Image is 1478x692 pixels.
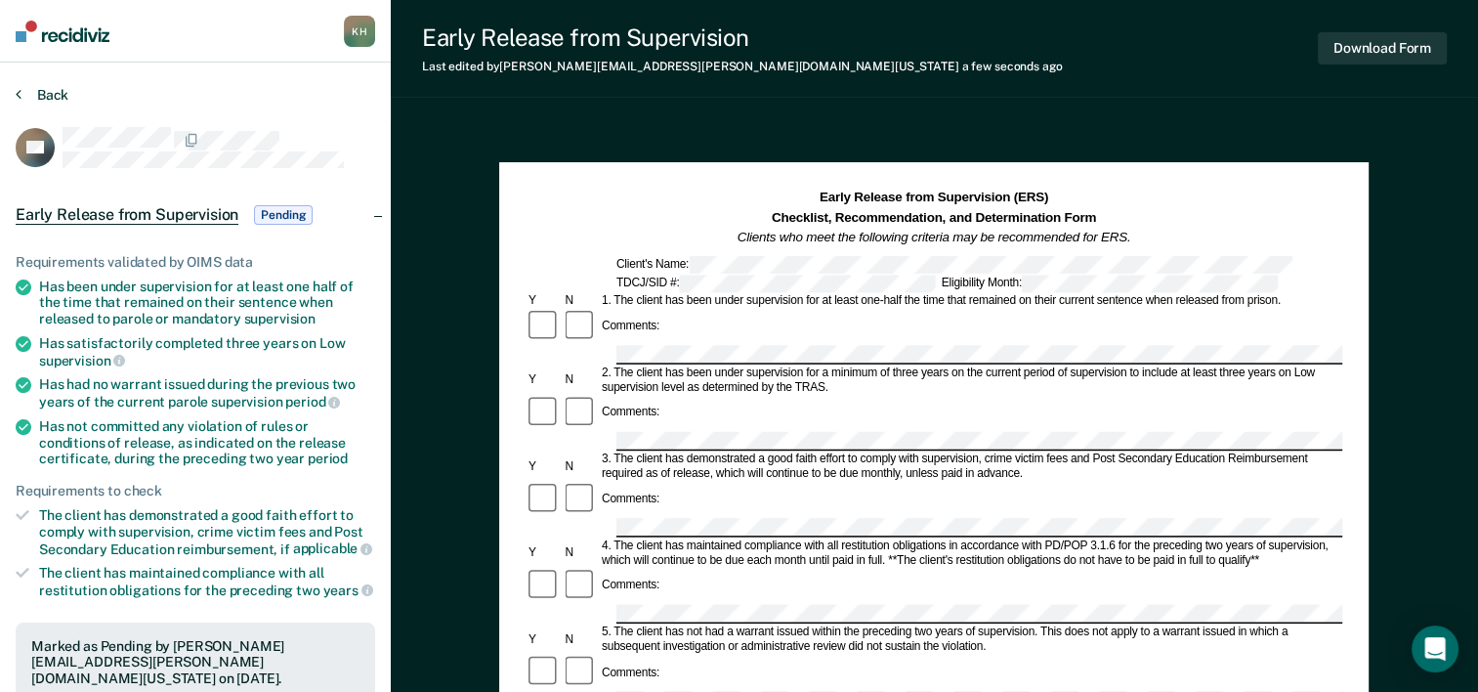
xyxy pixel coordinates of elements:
[39,335,375,368] div: Has satisfactorily completed three years on Low
[244,311,316,326] span: supervision
[599,320,662,334] div: Comments:
[599,625,1342,654] div: 5. The client has not had a warrant issued within the preceding two years of supervision. This do...
[613,255,1295,273] div: Client's Name:
[599,406,662,420] div: Comments:
[16,254,375,271] div: Requirements validated by OIMS data
[526,545,562,560] div: Y
[563,459,599,474] div: N
[39,507,375,557] div: The client has demonstrated a good faith effort to comply with supervision, crime victim fees and...
[308,451,348,466] span: period
[563,372,599,387] div: N
[344,16,375,47] div: K H
[39,353,125,368] span: supervision
[422,60,1063,73] div: Last edited by [PERSON_NAME][EMAIL_ADDRESS][PERSON_NAME][DOMAIN_NAME][US_STATE]
[738,230,1131,244] em: Clients who meet the following criteria may be recommended for ERS.
[526,459,562,474] div: Y
[599,579,662,593] div: Comments:
[772,210,1096,225] strong: Checklist, Recommendation, and Determination Form
[31,638,359,687] div: Marked as Pending by [PERSON_NAME][EMAIL_ADDRESS][PERSON_NAME][DOMAIN_NAME][US_STATE] on [DATE].
[599,366,1342,395] div: 2. The client has been under supervision for a minimum of three years on the current period of su...
[285,394,340,410] span: period
[422,23,1063,52] div: Early Release from Supervision
[16,21,109,42] img: Recidiviz
[563,293,599,308] div: N
[293,541,372,556] span: applicable
[526,293,562,308] div: Y
[613,275,939,292] div: TDCJ/SID #:
[820,191,1048,205] strong: Early Release from Supervision (ERS)
[16,86,68,104] button: Back
[563,632,599,647] div: N
[1412,626,1458,672] div: Open Intercom Messenger
[254,205,313,225] span: Pending
[344,16,375,47] button: KH
[39,565,375,598] div: The client has maintained compliance with all restitution obligations for the preceding two
[962,60,1063,73] span: a few seconds ago
[599,666,662,680] div: Comments:
[599,452,1342,481] div: 3. The client has demonstrated a good faith effort to comply with supervision, crime victim fees ...
[526,372,562,387] div: Y
[939,275,1281,292] div: Eligibility Month:
[1318,32,1447,65] button: Download Form
[599,293,1342,308] div: 1. The client has been under supervision for at least one-half the time that remained on their cu...
[526,632,562,647] div: Y
[599,493,662,507] div: Comments:
[39,418,375,467] div: Has not committed any violation of rules or conditions of release, as indicated on the release ce...
[563,545,599,560] div: N
[323,583,373,598] span: years
[599,539,1342,568] div: 4. The client has maintained compliance with all restitution obligations in accordance with PD/PO...
[16,205,238,225] span: Early Release from Supervision
[39,376,375,410] div: Has had no warrant issued during the previous two years of the current parole supervision
[16,483,375,499] div: Requirements to check
[39,279,375,327] div: Has been under supervision for at least one half of the time that remained on their sentence when...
